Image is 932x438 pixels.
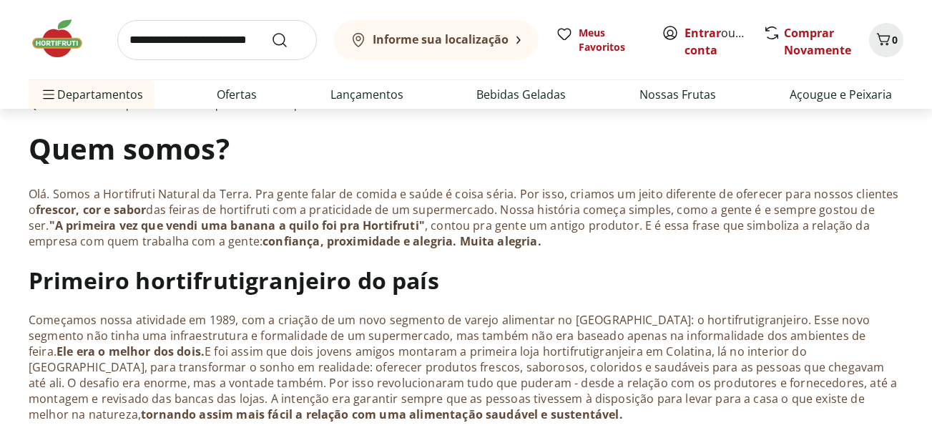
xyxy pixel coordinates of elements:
a: Nossas Frutas [639,86,716,103]
a: Entrar [685,25,721,41]
span: ou [685,24,748,59]
span: 0 [892,33,898,47]
a: Comprar Novamente [784,25,851,58]
button: Submit Search [271,31,305,49]
a: Lançamentos [330,86,403,103]
a: Meus Favoritos [556,26,644,54]
button: Carrinho [869,23,903,57]
b: Informe sua localização [373,31,509,47]
p: Começamos nossa atividade em 1989, com a criação de um novo segmento de varejo alimentar no [GEOG... [29,312,903,422]
strong: "A primeira vez que vendi uma banana a quilo foi pra Hortifruti" [49,218,425,233]
input: search [117,20,317,60]
a: Bebidas Geladas [476,86,566,103]
span: Meus Favoritos [579,26,644,54]
h2: Quem somos? [29,129,903,169]
h3: Primeiro hortifrutigranjeiro do país [29,266,903,295]
strong: Ele era o melhor dos dois. [57,344,205,359]
button: Informe sua localização [334,20,539,60]
a: Criar conta [685,25,763,58]
strong: tornando assim mais fácil a relação com uma alimentação saudável e sustentável. [141,407,623,422]
span: Departamentos [40,77,143,112]
p: Olá. Somos a Hortifruti Natural da Terra. Pra gente falar de comida e saúde é coisa séria. Por is... [29,186,903,249]
img: Hortifruti [29,17,100,60]
button: Menu [40,77,57,112]
strong: frescor, cor e sabor [36,202,146,218]
a: Ofertas [217,86,257,103]
a: Açougue e Peixaria [790,86,892,103]
strong: confiança, proximidade e alegria. Muita alegria. [263,233,541,249]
